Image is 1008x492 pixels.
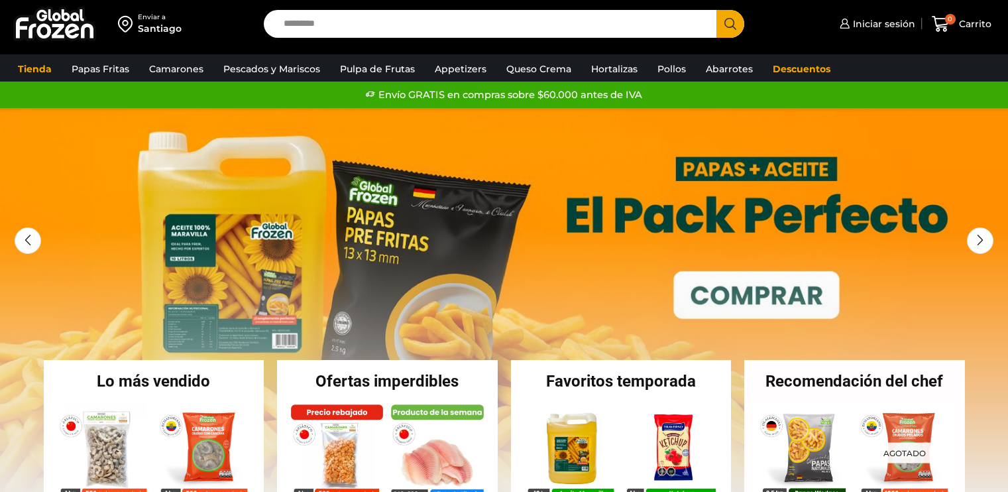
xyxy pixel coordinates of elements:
[874,442,935,463] p: Agotado
[500,56,578,82] a: Queso Crema
[44,373,264,389] h2: Lo más vendido
[651,56,693,82] a: Pollos
[217,56,327,82] a: Pescados y Mariscos
[585,56,644,82] a: Hortalizas
[138,13,182,22] div: Enviar a
[699,56,759,82] a: Abarrotes
[428,56,493,82] a: Appetizers
[11,56,58,82] a: Tienda
[928,9,995,40] a: 0 Carrito
[716,10,744,38] button: Search button
[511,373,732,389] h2: Favoritos temporada
[15,227,41,254] div: Previous slide
[277,373,498,389] h2: Ofertas imperdibles
[138,22,182,35] div: Santiago
[967,227,993,254] div: Next slide
[65,56,136,82] a: Papas Fritas
[118,13,138,35] img: address-field-icon.svg
[333,56,421,82] a: Pulpa de Frutas
[836,11,915,37] a: Iniciar sesión
[945,14,956,25] span: 0
[142,56,210,82] a: Camarones
[744,373,965,389] h2: Recomendación del chef
[956,17,991,31] span: Carrito
[766,56,837,82] a: Descuentos
[850,17,915,31] span: Iniciar sesión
